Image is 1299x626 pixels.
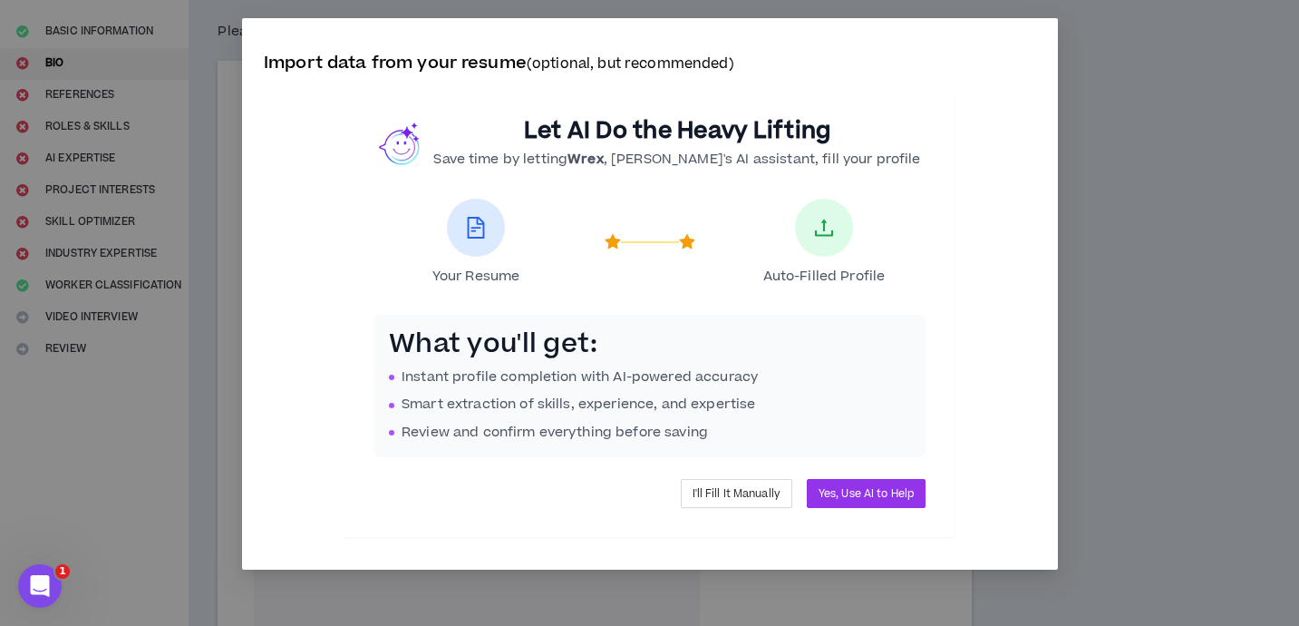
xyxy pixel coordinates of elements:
iframe: Intercom live chat [18,564,62,608]
li: Review and confirm everything before saving [389,423,911,443]
li: Smart extraction of skills, experience, and expertise [389,395,911,415]
h2: Let AI Do the Heavy Lifting [433,117,920,146]
span: 1 [55,564,70,579]
span: Yes, Use AI to Help [818,485,913,503]
span: file-text [465,217,487,239]
span: star [679,234,695,250]
span: I'll Fill It Manually [692,485,780,503]
p: Save time by letting , [PERSON_NAME]'s AI assistant, fill your profile [433,150,920,170]
span: Your Resume [431,268,519,286]
small: (optional, but recommended) [526,54,733,73]
p: Import data from your resume [264,51,1036,77]
button: Yes, Use AI to Help [806,479,925,508]
span: Auto-Filled Profile [762,268,885,286]
h3: What you'll get: [389,329,911,360]
span: star [605,234,621,250]
li: Instant profile completion with AI-powered accuracy [389,367,911,387]
b: Wrex [567,150,604,169]
img: wrex.png [379,122,422,165]
span: upload [813,217,835,239]
button: Close [1009,18,1058,67]
button: I'll Fill It Manually [680,479,791,508]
